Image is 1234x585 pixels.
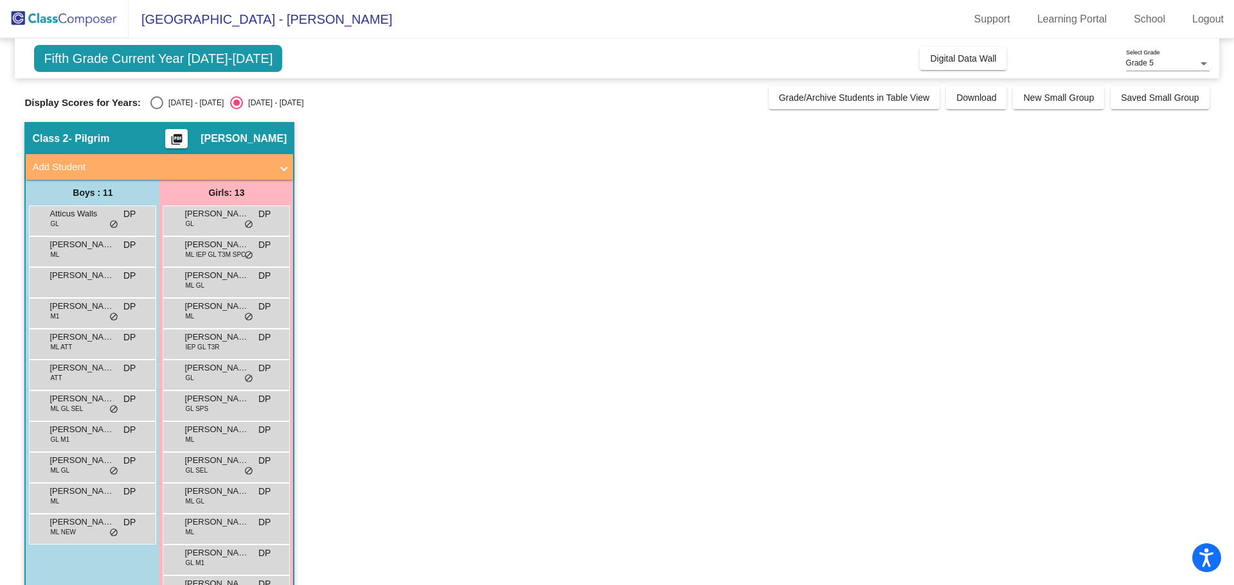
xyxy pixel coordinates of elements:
[32,132,68,145] span: Class 2
[32,160,271,175] mat-panel-title: Add Student
[50,311,59,321] span: M1
[769,86,940,109] button: Grade/Archive Students in Table View
[50,404,83,414] span: ML GL SEL
[123,331,136,344] span: DP
[49,300,114,313] span: [PERSON_NAME]
[123,423,136,437] span: DP
[258,207,271,221] span: DP
[184,454,249,467] span: [PERSON_NAME]
[185,311,194,321] span: ML
[109,405,118,415] span: do_not_disturb_alt
[185,558,204,568] span: GL M1
[258,238,271,252] span: DP
[123,238,136,252] span: DP
[49,331,114,344] span: [PERSON_NAME]
[184,423,249,436] span: [PERSON_NAME]
[946,86,1006,109] button: Download
[185,342,219,352] span: IEP GL T3R
[185,250,246,259] span: ML IEP GL T3M SPC
[50,496,59,506] span: ML
[49,485,114,498] span: [PERSON_NAME] [PERSON_NAME]
[49,423,114,436] span: [PERSON_NAME]
[185,404,208,414] span: GL SPS
[1123,9,1176,30] a: School
[50,373,62,383] span: ATT
[109,466,118,476] span: do_not_disturb_alt
[159,180,293,205] div: Girls: 13
[185,219,193,229] span: GL
[68,132,109,145] span: - Pilgrim
[930,53,996,64] span: Digital Data Wall
[49,454,114,467] span: [PERSON_NAME]
[123,269,136,283] span: DP
[185,435,194,444] span: ML
[49,238,114,251] span: [PERSON_NAME]
[244,312,253,322] span: do_not_disturb_alt
[184,269,249,282] span: [PERSON_NAME]
[258,516,271,529] span: DP
[258,454,271,467] span: DP
[184,207,249,220] span: [PERSON_NAME]
[258,331,271,344] span: DP
[184,516,249,528] span: [PERSON_NAME]
[964,9,1021,30] a: Support
[185,496,204,506] span: ML GL
[185,281,204,290] span: ML GL
[244,374,253,384] span: do_not_disturb_alt
[1111,86,1209,109] button: Saved Small Group
[258,423,271,437] span: DP
[184,485,249,498] span: [PERSON_NAME]
[169,133,184,151] mat-icon: picture_as_pdf
[129,9,392,30] span: [GEOGRAPHIC_DATA] - [PERSON_NAME]
[184,300,249,313] span: [PERSON_NAME]
[50,342,72,352] span: ML ATT
[50,435,69,444] span: GL M1
[24,97,141,109] span: Display Scores for Years:
[184,362,249,374] span: [PERSON_NAME]
[50,250,59,259] span: ML
[26,154,293,180] mat-expansion-panel-header: Add Student
[244,220,253,230] span: do_not_disturb_alt
[956,92,996,103] span: Download
[258,300,271,313] span: DP
[258,269,271,283] span: DP
[185,466,208,475] span: GL SEL
[123,392,136,406] span: DP
[1027,9,1118,30] a: Learning Portal
[109,528,118,538] span: do_not_disturb_alt
[49,362,114,374] span: [PERSON_NAME]
[1126,58,1154,67] span: Grade 5
[184,392,249,405] span: [PERSON_NAME]
[123,516,136,529] span: DP
[123,207,136,221] span: DP
[1182,9,1234,30] a: Logout
[50,219,58,229] span: GL
[184,331,249,344] span: [PERSON_NAME]
[258,392,271,406] span: DP
[185,373,193,383] span: GL
[184,238,249,251] span: [PERSON_NAME]
[26,180,159,205] div: Boys : 11
[150,96,303,109] mat-radio-group: Select an option
[184,546,249,559] span: [PERSON_NAME]
[49,269,114,282] span: [PERSON_NAME]
[109,220,118,230] span: do_not_disturb_alt
[49,207,114,220] span: Atticus Walls
[165,129,188,148] button: Print Students Details
[258,362,271,375] span: DP
[1013,86,1104,109] button: New Small Group
[1121,92,1199,103] span: Saved Small Group
[1023,92,1094,103] span: New Small Group
[243,97,303,109] div: [DATE] - [DATE]
[163,97,224,109] div: [DATE] - [DATE]
[109,312,118,322] span: do_not_disturb_alt
[123,300,136,313] span: DP
[244,466,253,476] span: do_not_disturb_alt
[244,250,253,261] span: do_not_disturb_alt
[258,485,271,498] span: DP
[50,527,76,537] span: ML NEW
[779,92,930,103] span: Grade/Archive Students in Table View
[123,454,136,467] span: DP
[185,527,194,537] span: ML
[123,362,136,375] span: DP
